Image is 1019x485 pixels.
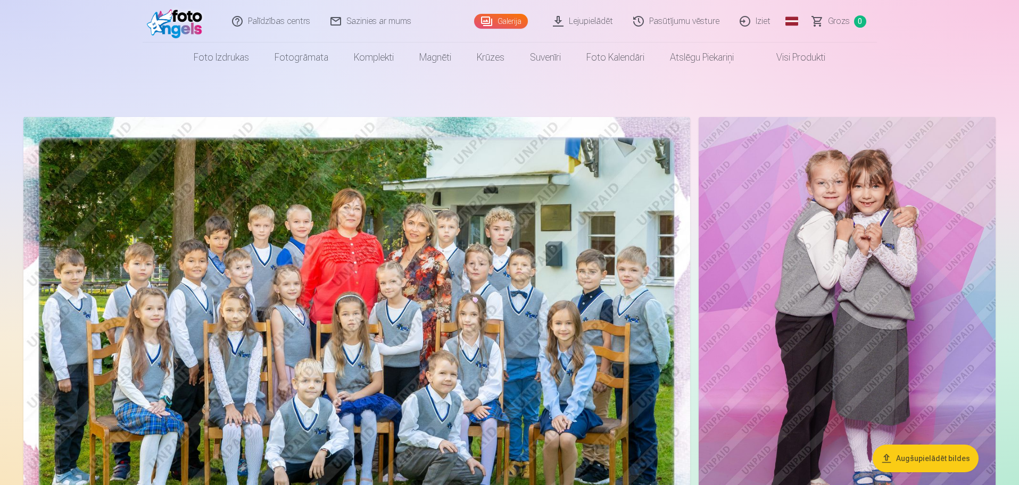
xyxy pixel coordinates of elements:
a: Komplekti [341,43,407,72]
button: Augšupielādēt bildes [873,445,979,472]
span: 0 [854,15,866,28]
a: Krūzes [464,43,517,72]
a: Magnēti [407,43,464,72]
a: Foto izdrukas [181,43,262,72]
img: /fa1 [147,4,208,38]
a: Visi produkti [747,43,838,72]
span: Grozs [828,15,850,28]
a: Galerija [474,14,528,29]
a: Foto kalendāri [574,43,657,72]
a: Suvenīri [517,43,574,72]
a: Fotogrāmata [262,43,341,72]
a: Atslēgu piekariņi [657,43,747,72]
